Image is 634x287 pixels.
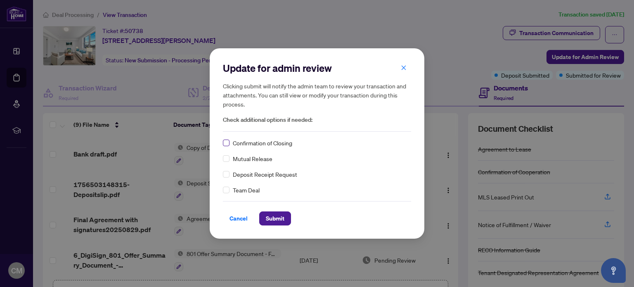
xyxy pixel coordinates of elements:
[601,258,626,283] button: Open asap
[223,211,254,225] button: Cancel
[401,65,407,71] span: close
[233,185,260,194] span: Team Deal
[223,115,411,125] span: Check additional options if needed:
[223,62,411,75] h2: Update for admin review
[229,212,248,225] span: Cancel
[259,211,291,225] button: Submit
[233,170,297,179] span: Deposit Receipt Request
[266,212,284,225] span: Submit
[233,154,272,163] span: Mutual Release
[223,81,411,109] h5: Clicking submit will notify the admin team to review your transaction and attachments. You can st...
[233,138,292,147] span: Confirmation of Closing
